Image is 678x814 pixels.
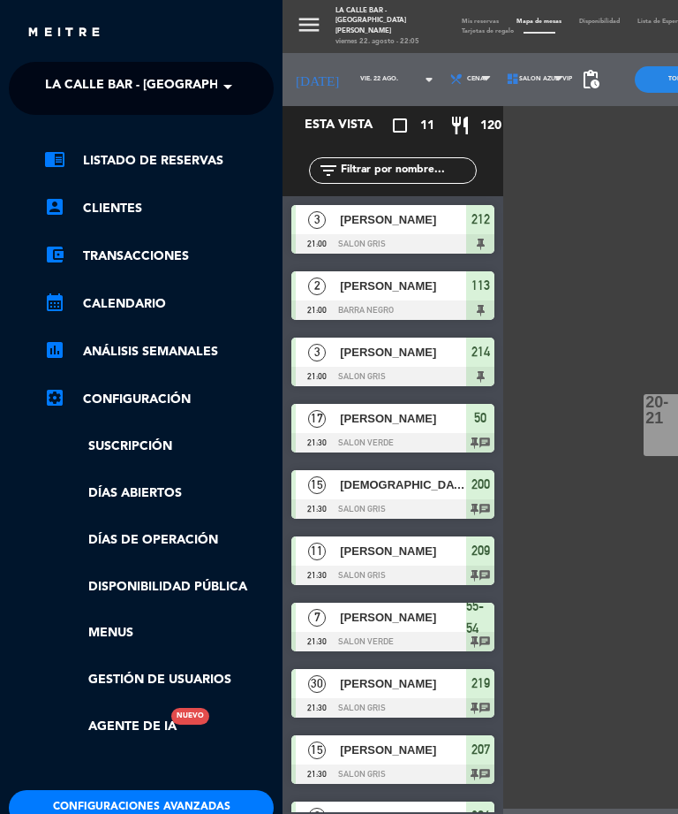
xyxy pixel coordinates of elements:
[44,530,274,551] a: Días de Operación
[308,675,326,693] span: 30
[44,244,65,265] i: account_balance_wallet
[340,741,466,759] span: [PERSON_NAME]
[340,277,466,295] span: [PERSON_NAME]
[44,670,274,690] a: Gestión de usuarios
[474,407,486,429] span: 50
[44,148,65,170] i: chrome_reader_mode
[340,210,466,229] span: [PERSON_NAME]
[44,483,274,504] a: Días abiertos
[340,608,466,627] span: [PERSON_NAME]
[26,27,102,40] img: MEITRE
[340,674,466,693] span: [PERSON_NAME]
[308,278,326,295] span: 2
[44,246,274,267] a: account_balance_walletTransacciones
[339,161,476,180] input: Filtrar por nombre...
[44,196,65,217] i: account_box
[308,476,326,494] span: 15
[340,475,466,494] span: [DEMOGRAPHIC_DATA][PERSON_NAME]
[340,542,466,560] span: [PERSON_NAME]
[471,739,490,760] span: 207
[44,341,274,362] a: assessmentANÁLISIS SEMANALES
[471,341,490,362] span: 214
[44,389,274,410] a: Configuración
[44,150,274,171] a: chrome_reader_modeListado de Reservas
[44,717,177,737] a: Agente de IANuevo
[471,275,490,296] span: 113
[44,437,274,457] a: Suscripción
[420,116,434,136] span: 11
[171,708,209,725] div: Nuevo
[308,609,326,627] span: 7
[308,211,326,229] span: 3
[291,115,410,136] div: Esta vista
[480,116,501,136] span: 120
[471,209,490,230] span: 212
[44,577,274,597] a: Disponibilidad pública
[449,115,471,136] i: restaurant
[471,474,490,495] span: 200
[308,410,326,428] span: 17
[340,343,466,361] span: [PERSON_NAME]
[44,339,65,361] i: assessment
[44,292,65,313] i: calendar_month
[45,68,376,105] span: La Calle Bar - [GEOGRAPHIC_DATA][PERSON_NAME]
[318,160,339,181] i: filter_list
[308,543,326,560] span: 11
[340,409,466,428] span: [PERSON_NAME]
[44,198,274,219] a: account_boxClientes
[44,387,65,408] i: settings_applications
[471,540,490,561] span: 209
[580,69,601,90] span: pending_actions
[466,596,494,639] span: 55-54
[308,344,326,361] span: 3
[44,623,274,643] a: Menus
[389,115,411,136] i: crop_square
[471,673,490,694] span: 219
[44,293,274,315] a: calendar_monthCalendario
[308,742,326,759] span: 15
